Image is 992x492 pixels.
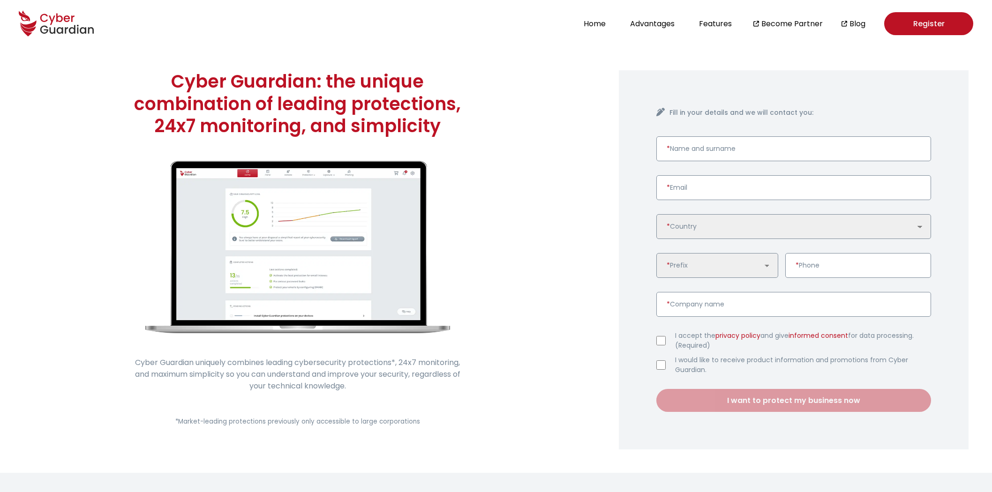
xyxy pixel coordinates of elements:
[656,389,931,412] button: I want to protect my business now
[669,108,931,118] h4: Fill in your details and we will contact you:
[145,161,450,334] img: cyberguardian-home
[134,70,462,137] h1: Cyber Guardian: the unique combination of leading protections, 24x7 monitoring, and simplicity
[627,17,677,30] button: Advantages
[696,17,735,30] button: Features
[175,417,420,426] small: *Market-leading protections previously only accessible to large corporations
[581,17,609,30] button: Home
[785,253,931,278] input: Enter a valid phone number.
[761,18,823,30] a: Become Partner
[675,355,931,375] label: I would like to receive product information and promotions from Cyber Guardian.
[789,331,848,340] a: informed consent
[884,12,973,35] a: Register
[675,331,931,350] label: I accept the and give for data processing. (Required)
[849,18,865,30] a: Blog
[134,357,462,392] p: Cyber Guardian uniquely combines leading cybersecurity protections*, 24x7 monitoring, and maximum...
[715,331,760,340] a: privacy policy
